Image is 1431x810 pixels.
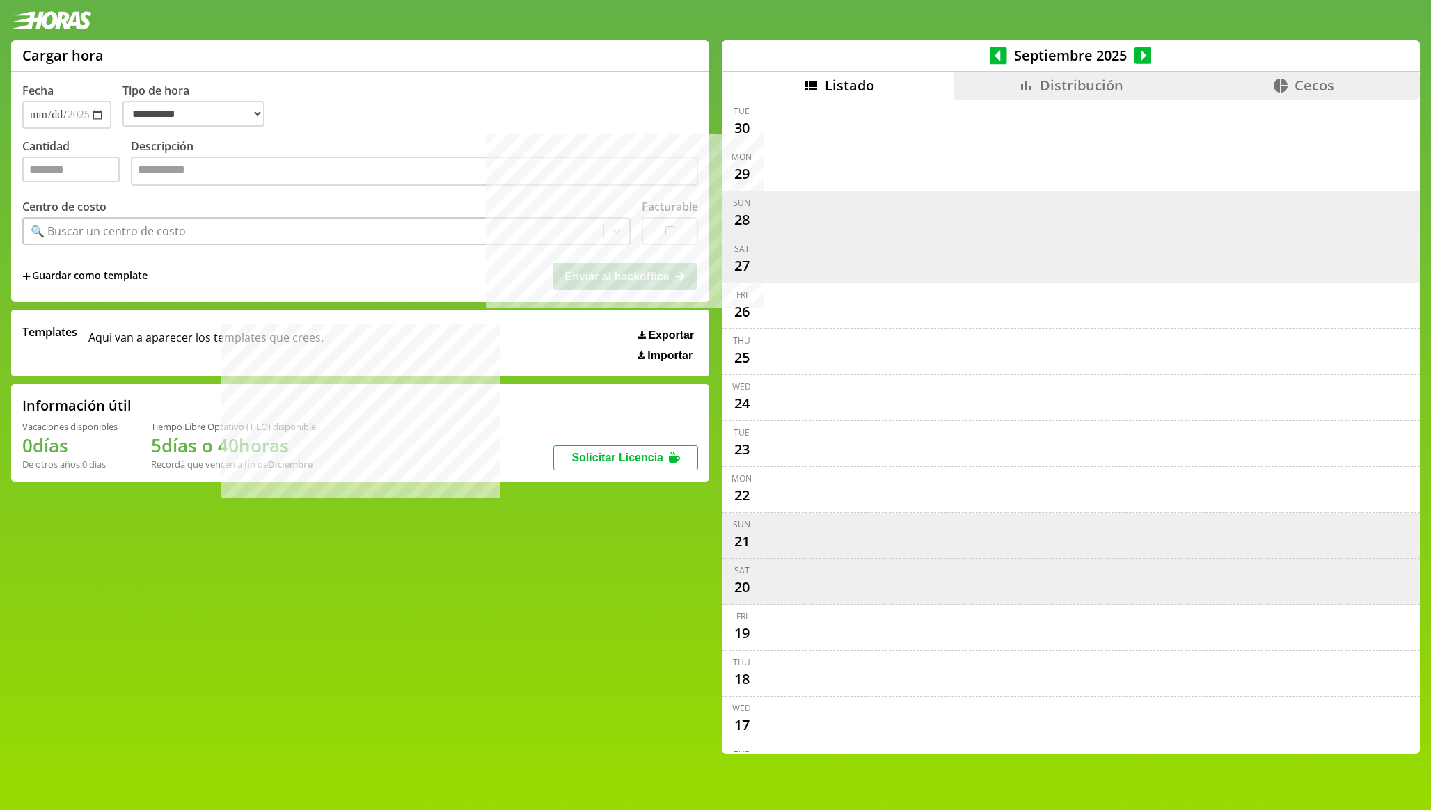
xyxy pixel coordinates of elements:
b: Diciembre [268,458,313,470]
h1: 5 días o 40 horas [151,433,316,458]
label: Fecha [22,83,54,98]
div: 18 [731,668,753,690]
label: Cantidad [22,138,131,189]
div: Tiempo Libre Optativo (TiLO) disponible [151,420,316,433]
div: Sat [734,243,750,255]
button: Exportar [634,328,698,342]
textarea: Descripción [131,157,698,186]
div: Wed [732,381,751,392]
span: Templates [22,324,77,340]
div: 🔍 Buscar un centro de costo [31,223,186,239]
label: Descripción [131,138,698,189]
div: Sat [734,564,750,576]
span: Listado [825,76,874,95]
div: 21 [731,530,753,553]
div: Thu [733,656,750,668]
span: Importar [647,349,693,362]
div: Tue [734,427,750,438]
div: 27 [731,255,753,277]
div: Recordá que vencen a fin de [151,458,316,470]
input: Cantidad [22,157,120,182]
span: Solicitar Licencia [571,452,663,463]
div: 22 [731,484,753,507]
div: Vacaciones disponibles [22,420,118,433]
label: Tipo de hora [122,83,276,129]
div: Thu [733,335,750,347]
div: Fri [736,610,748,622]
span: Distribución [1040,76,1123,95]
div: Wed [732,702,751,714]
span: Exportar [648,329,694,342]
span: + [22,269,31,284]
div: Tue [734,105,750,117]
label: Facturable [642,199,698,214]
span: Cecos [1295,76,1334,95]
div: 29 [731,163,753,185]
h1: Cargar hora [22,46,104,65]
span: +Guardar como template [22,269,148,284]
div: 30 [731,117,753,139]
button: Solicitar Licencia [553,445,698,470]
div: 25 [731,347,753,369]
div: 23 [731,438,753,461]
div: Sun [733,197,750,209]
img: logotipo [11,11,92,29]
div: Tue [734,748,750,760]
div: 19 [731,622,753,644]
select: Tipo de hora [122,101,264,127]
span: Aqui van a aparecer los templates que crees. [88,324,324,362]
div: 26 [731,301,753,323]
div: 17 [731,714,753,736]
div: Mon [732,151,752,163]
div: De otros años: 0 días [22,458,118,470]
div: Sun [733,518,750,530]
div: 28 [731,209,753,231]
div: Fri [736,289,748,301]
div: Mon [732,472,752,484]
div: 20 [731,576,753,598]
div: 24 [731,392,753,415]
div: scrollable content [722,100,1420,752]
span: Septiembre 2025 [1007,46,1134,65]
h2: Información útil [22,396,132,415]
h1: 0 días [22,433,118,458]
label: Centro de costo [22,199,106,214]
